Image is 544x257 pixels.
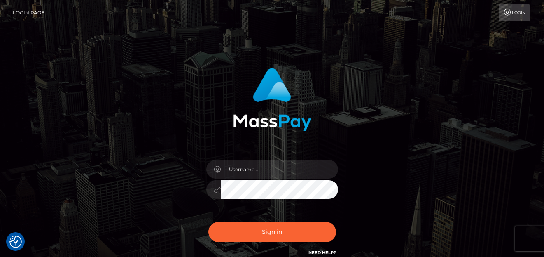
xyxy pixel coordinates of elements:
[9,236,22,248] button: Consent Preferences
[208,222,336,242] button: Sign in
[233,68,311,131] img: MassPay Login
[9,236,22,248] img: Revisit consent button
[221,160,338,179] input: Username...
[499,4,530,21] a: Login
[13,4,44,21] a: Login Page
[308,250,336,255] a: Need Help?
